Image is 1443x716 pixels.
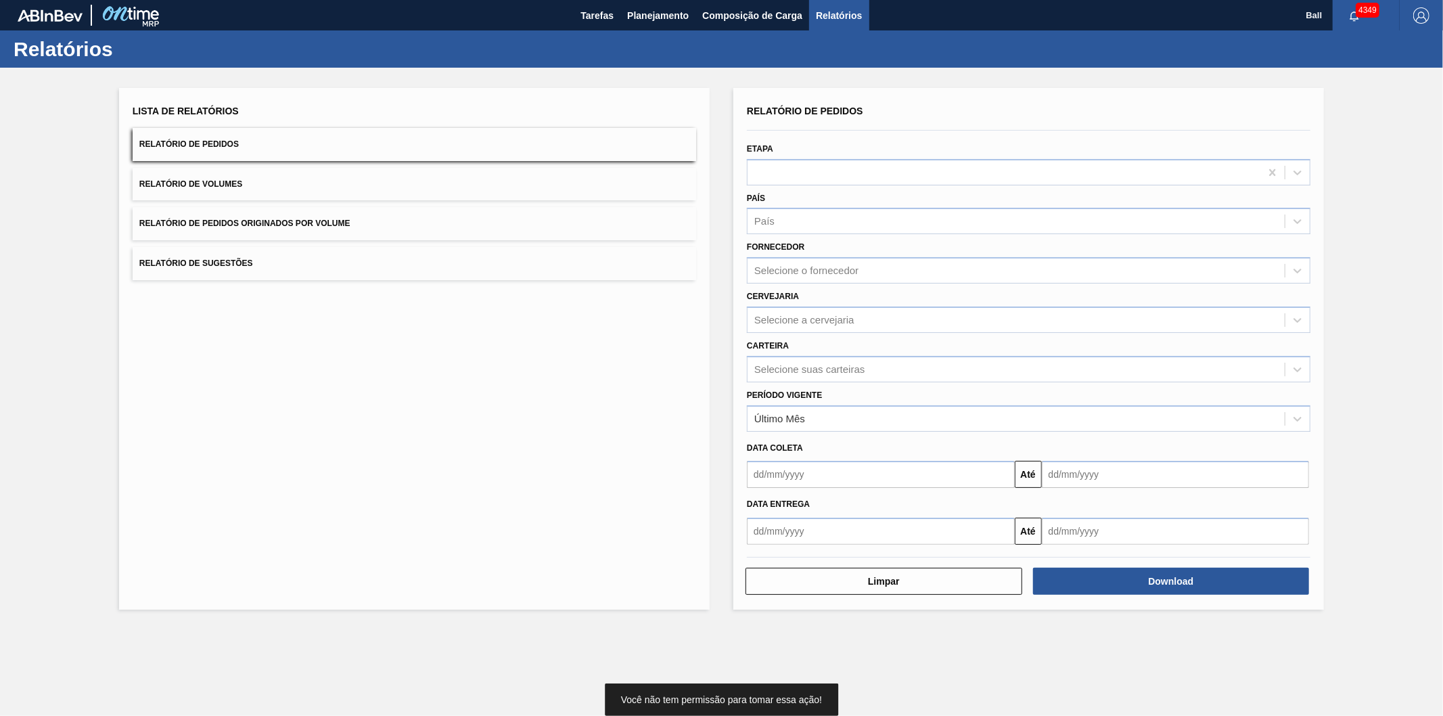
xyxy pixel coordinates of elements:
[1015,461,1042,488] button: Até
[1042,461,1310,488] input: dd/mm/yyyy
[627,7,689,24] span: Planejamento
[133,207,696,240] button: Relatório de Pedidos Originados por Volume
[139,139,239,149] span: Relatório de Pedidos
[754,413,805,424] div: Último Mês
[133,247,696,280] button: Relatório de Sugestões
[754,314,854,326] div: Selecione a cervejaria
[133,128,696,161] button: Relatório de Pedidos
[747,106,863,116] span: Relatório de Pedidos
[747,341,789,351] label: Carteira
[1033,568,1310,595] button: Download
[1333,6,1376,25] button: Notificações
[621,694,822,705] span: Você não tem permissão para tomar essa ação!
[747,499,810,509] span: Data entrega
[747,144,773,154] label: Etapa
[754,265,858,277] div: Selecione o fornecedor
[747,461,1015,488] input: dd/mm/yyyy
[702,7,802,24] span: Composição de Carga
[747,194,765,203] label: País
[816,7,862,24] span: Relatórios
[133,168,696,201] button: Relatório de Volumes
[580,7,614,24] span: Tarefas
[747,390,822,400] label: Período Vigente
[139,179,242,189] span: Relatório de Volumes
[139,219,350,228] span: Relatório de Pedidos Originados por Volume
[747,242,804,252] label: Fornecedor
[754,216,775,227] div: País
[1015,518,1042,545] button: Até
[746,568,1022,595] button: Limpar
[754,363,865,375] div: Selecione suas carteiras
[1413,7,1429,24] img: Logout
[1042,518,1310,545] input: dd/mm/yyyy
[747,518,1015,545] input: dd/mm/yyyy
[133,106,239,116] span: Lista de Relatórios
[18,9,83,22] img: TNhmsLtSVTkK8tSr43FrP2fwEKptu5GPRR3wAAAABJRU5ErkJggg==
[747,443,803,453] span: Data coleta
[747,292,799,301] label: Cervejaria
[1356,3,1379,18] span: 4349
[139,259,253,268] span: Relatório de Sugestões
[14,41,254,57] h1: Relatórios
